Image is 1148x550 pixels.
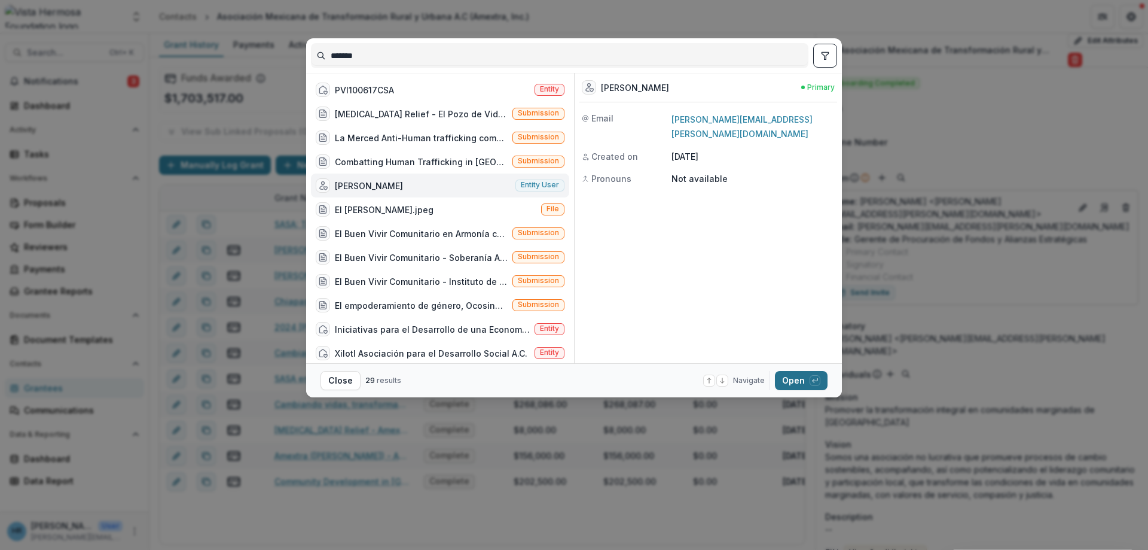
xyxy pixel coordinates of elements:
span: 29 [365,376,375,385]
span: Primary [807,82,835,93]
div: El Buen Vivir Comunitario - Soberanía Alimentaria IESII - Instituto de Estudios e Investigación I... [335,251,508,264]
span: Entity [540,348,559,357]
span: Submission [518,276,559,285]
span: Submission [518,300,559,309]
div: Xilotl Asociación para el Desarrollo Social A.C. [335,347,527,360]
span: Submission [518,253,559,261]
button: Open [775,371,828,390]
span: Email [591,112,613,124]
div: PVI100617CSA [335,84,394,96]
div: [PERSON_NAME] [335,180,403,192]
div: El empoderamiento de género, Ocosingo, Chiapas - Xilotl [335,299,508,312]
span: Submission [518,229,559,237]
span: Submission [518,133,559,141]
div: El [PERSON_NAME].jpeg [335,203,433,216]
div: Iniciativas para el Desarrollo de una Economía Alternativa y Solidaria, A. C. (IDEAS Comunitarias) [335,323,530,336]
button: toggle filters [813,44,837,68]
a: [PERSON_NAME][EMAIL_ADDRESS][PERSON_NAME][DOMAIN_NAME] [671,114,813,139]
span: Entity [540,324,559,333]
span: Submission [518,109,559,117]
p: Not available [671,172,835,185]
span: File [546,205,559,213]
button: Close [320,371,361,390]
div: [PERSON_NAME] [601,81,669,94]
div: El Buen Vivir Comunitario en Armonía con la Creación - Instituto de Estudios e Investigación Inte... [335,227,508,240]
div: [MEDICAL_DATA] Relief - El Pozo de Vida, A.C. [335,108,508,120]
span: Entity [540,85,559,93]
span: Entity user [521,181,559,189]
span: Pronouns [591,172,631,185]
span: results [377,376,401,385]
div: Combatting Human Trafficking in [GEOGRAPHIC_DATA] - El Pozo de Vida (N/A) [335,156,508,168]
span: Navigate [733,375,765,386]
div: El Buen Vivir Comunitario - Instituto de Estudios e Investigacion Intercultural A, C. (N/A) [335,275,508,288]
span: Submission [518,157,559,165]
p: [DATE] [671,150,835,163]
span: Created on [591,150,638,163]
div: La Merced Anti-Human trafficking community project - El Pozo de Vida (N/A) [335,132,508,144]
